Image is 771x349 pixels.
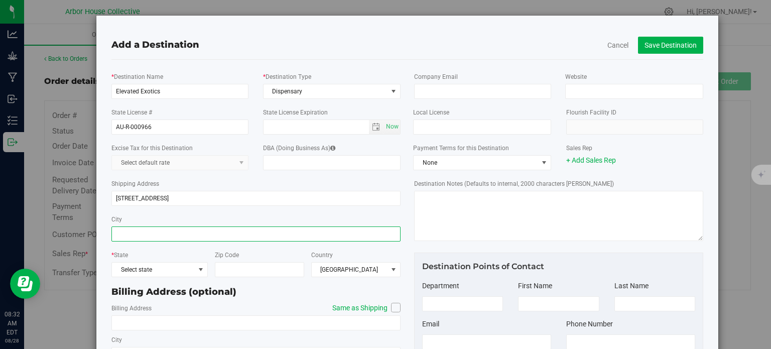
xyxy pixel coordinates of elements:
[111,304,152,313] label: Billing Address
[111,38,703,52] div: Add a Destination
[566,144,592,153] label: Sales Rep
[111,285,401,299] div: Billing Address (optional)
[638,37,703,54] button: Save Destination
[422,262,544,271] span: Destination Points of Contact
[111,72,163,81] label: Destination Name
[215,251,239,260] label: Zip Code
[264,84,388,98] span: Dispensary
[607,40,628,50] button: Cancel
[263,72,311,81] label: Destination Type
[383,120,400,134] span: select
[566,108,616,117] label: Flourish Facility ID
[111,215,122,224] label: City
[388,84,400,98] span: select
[614,282,649,290] span: Last Name
[566,156,616,164] a: + Add Sales Rep
[413,144,551,153] label: Payment Terms for this Destination
[263,108,328,117] label: State License Expiration
[312,263,388,277] span: [GEOGRAPHIC_DATA]
[422,282,459,290] span: Department
[111,335,122,344] label: City
[518,282,552,290] span: First Name
[111,108,152,117] label: State License #
[330,145,335,151] i: DBA is the name that will appear in destination selectors and in grids. If left blank, it will be...
[414,156,538,170] span: None
[322,303,401,313] label: Same as Shipping
[414,72,458,81] label: Company Email
[565,72,587,81] label: Website
[311,251,333,260] label: Country
[414,179,614,188] label: Destination Notes (Defaults to internal, 2000 characters [PERSON_NAME])
[384,120,401,134] span: Set Current date
[413,108,449,117] label: Local License
[369,120,383,134] span: select
[263,144,335,153] label: DBA (Doing Business As)
[112,263,195,277] span: Select state
[111,251,128,260] label: State
[10,269,40,299] iframe: Resource center
[422,320,439,328] span: Email
[566,320,613,328] span: Phone Number
[111,144,193,153] label: Excise Tax for this Destination
[111,179,159,188] label: Shipping Address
